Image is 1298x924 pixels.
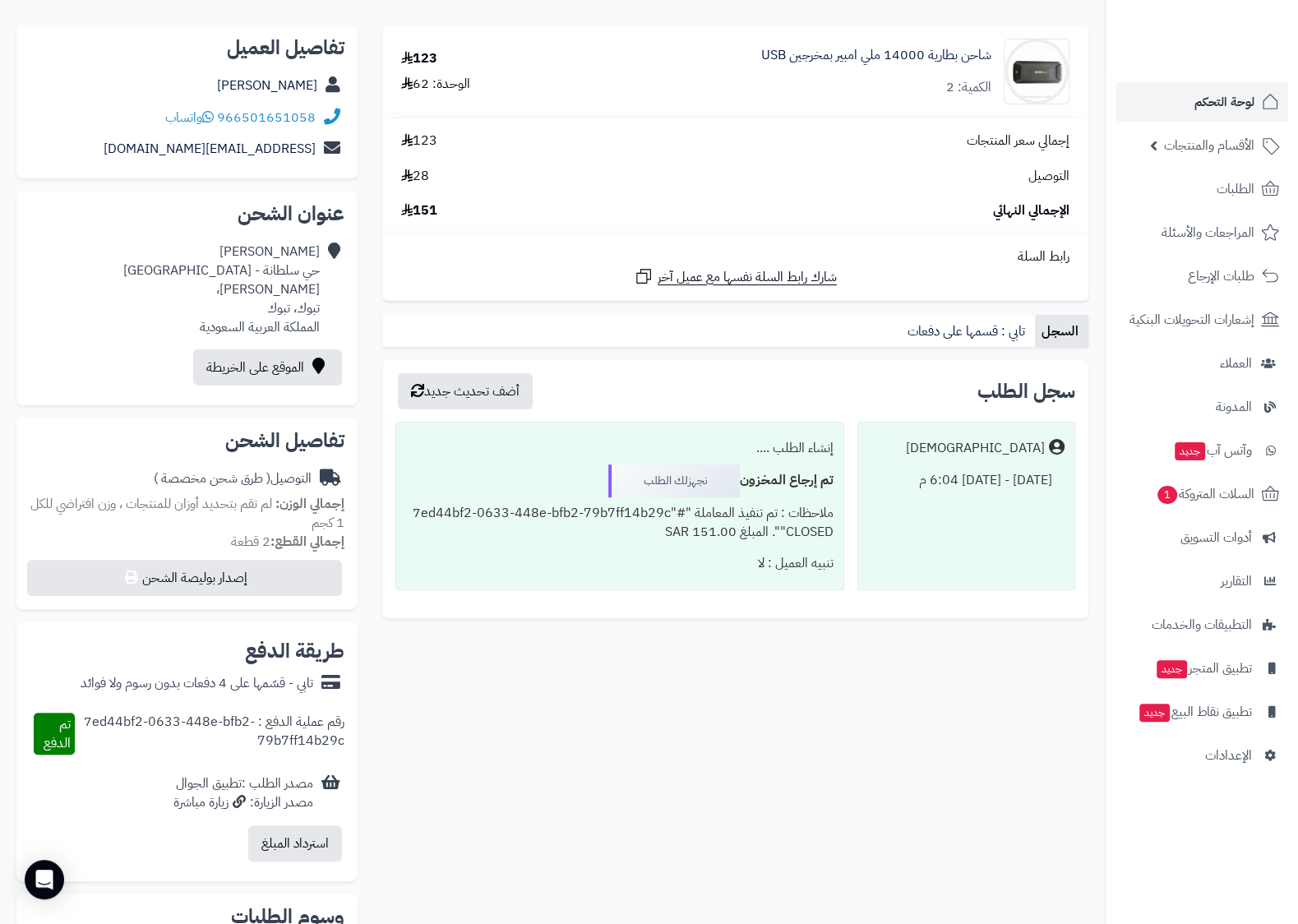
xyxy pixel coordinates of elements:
button: إصدار بوليصة الشحن [27,560,342,596]
span: شارك رابط السلة نفسها مع عميل آخر [658,268,837,287]
strong: إجمالي الوزن: [275,494,344,514]
a: إشعارات التحويلات البنكية [1116,300,1288,340]
span: إجمالي سعر المنتجات [967,132,1069,150]
h3: سجل الطلب [977,381,1075,401]
span: المراجعات والأسئلة [1162,221,1254,244]
div: نجهزلك الطلب [608,464,740,497]
div: رابط السلة [389,247,1082,266]
span: تم الدفع [44,714,71,753]
span: 28 [401,167,429,186]
span: الطلبات [1217,178,1254,201]
b: تم إرجاع المخزون [740,470,834,490]
a: التقارير [1116,561,1288,601]
span: 123 [401,132,437,150]
span: التوصيل [1028,167,1069,186]
a: المدونة [1116,387,1288,427]
a: السلات المتروكة1 [1116,474,1288,514]
span: 151 [401,201,437,220]
div: تابي - قسّمها على 4 دفعات بدون رسوم ولا فوائد [81,674,313,693]
img: logo-2.png [1186,42,1282,76]
span: تطبيق المتجر [1155,657,1252,680]
span: تطبيق نقاط البيع [1138,700,1252,723]
span: التطبيقات والخدمات [1152,613,1252,636]
h2: طريقة الدفع [245,641,344,661]
a: العملاء [1116,344,1288,383]
div: الوحدة: 62 [401,75,470,94]
div: [DEMOGRAPHIC_DATA] [906,439,1045,458]
h2: تفاصيل الشحن [30,431,344,450]
div: [DATE] - [DATE] 6:04 م [868,464,1065,497]
span: وآتس آب [1173,439,1252,462]
a: 966501651058 [217,108,316,127]
div: Open Intercom Messenger [25,860,64,899]
a: السجل [1035,315,1088,348]
a: طلبات الإرجاع [1116,256,1288,296]
div: 123 [401,49,437,68]
span: الإجمالي النهائي [993,201,1069,220]
span: جديد [1157,660,1187,678]
a: الطلبات [1116,169,1288,209]
span: ( طرق شحن مخصصة ) [154,469,270,488]
div: تنبيه العميل : لا [406,547,834,580]
span: لوحة التحكم [1194,90,1254,113]
span: إشعارات التحويلات البنكية [1129,308,1254,331]
a: المراجعات والأسئلة [1116,213,1288,252]
a: الإعدادات [1116,736,1288,775]
a: شارك رابط السلة نفسها مع عميل آخر [634,266,837,287]
strong: إجمالي القطع: [270,532,344,552]
a: التطبيقات والخدمات [1116,605,1288,644]
div: الكمية: 2 [946,78,991,97]
a: [EMAIL_ADDRESS][DOMAIN_NAME] [104,139,316,159]
button: أضف تحديث جديد [398,373,533,409]
a: وآتس آبجديد [1116,431,1288,470]
span: جديد [1139,704,1170,722]
span: طلبات الإرجاع [1188,265,1254,288]
button: استرداد المبلغ [248,825,342,862]
img: 11003012-90x90.jpg [1005,39,1069,104]
span: لم تقم بتحديد أوزان للمنتجات ، وزن افتراضي للكل 1 كجم [30,494,344,533]
a: الموقع على الخريطة [193,349,342,386]
a: واتساب [165,108,214,127]
span: جديد [1175,442,1205,460]
span: العملاء [1220,352,1252,375]
div: [PERSON_NAME] حي سلطانة - [GEOGRAPHIC_DATA][PERSON_NAME]، تبوك، تبوك المملكة العربية السعودية [30,243,320,336]
span: الأقسام والمنتجات [1164,134,1254,157]
div: إنشاء الطلب .... [406,432,834,464]
span: أدوات التسويق [1180,526,1252,549]
div: مصدر الزيارة: زيارة مباشرة [173,793,313,812]
span: السلات المتروكة [1156,483,1254,506]
small: 2 قطعة [231,532,344,552]
span: 1 [1157,486,1177,504]
a: لوحة التحكم [1116,82,1288,122]
div: التوصيل [154,469,312,488]
a: تطبيق نقاط البيعجديد [1116,692,1288,732]
div: ملاحظات : تم تنفيذ المعاملة "#7ed44bf2-0633-448e-bfb2-79b7ff14b29c" "CLOSED". المبلغ 151.00 SAR [406,497,834,548]
span: التقارير [1221,570,1252,593]
span: الإعدادات [1205,744,1252,767]
span: المدونة [1216,395,1252,418]
h2: عنوان الشحن [30,204,344,224]
div: رقم عملية الدفع : 7ed44bf2-0633-448e-bfb2-79b7ff14b29c [75,713,344,755]
div: مصدر الطلب :تطبيق الجوال [173,774,313,812]
a: شاحن بطارية 14000 ملي امبير بمخرجين USB [761,46,991,65]
h2: تفاصيل العميل [30,38,344,58]
a: أدوات التسويق [1116,518,1288,557]
a: تابي : قسمها على دفعات [901,315,1035,348]
a: [PERSON_NAME] [217,76,317,95]
a: تطبيق المتجرجديد [1116,649,1288,688]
